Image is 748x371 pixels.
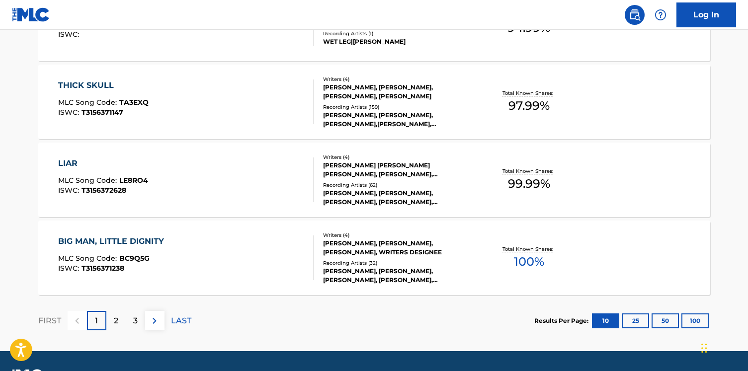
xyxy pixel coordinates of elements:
[38,143,710,217] a: LIARMLC Song Code:LE8RO4ISWC:T3156372628Writers (4)[PERSON_NAME] [PERSON_NAME] [PERSON_NAME], [PE...
[171,315,191,327] p: LAST
[119,254,150,263] span: BC9Q5G
[625,5,645,25] a: Public Search
[651,5,670,25] div: Help
[701,333,707,363] div: Trascina
[534,316,591,325] p: Results Per Page:
[323,189,473,207] div: [PERSON_NAME], [PERSON_NAME], [PERSON_NAME], [PERSON_NAME], [PERSON_NAME]
[12,7,50,22] img: MLC Logo
[58,79,149,91] div: THICK SKULL
[38,315,61,327] p: FIRST
[323,231,473,239] div: Writers ( 4 )
[502,167,556,175] p: Total Known Shares:
[58,235,169,247] div: BIG MAN, LITTLE DIGNITY
[38,65,710,139] a: THICK SKULLMLC Song Code:TA3EXQISWC:T3156371147Writers (4)[PERSON_NAME], [PERSON_NAME], [PERSON_N...
[58,30,82,39] span: ISWC :
[592,313,619,328] button: 10
[514,253,544,271] span: 100 %
[323,259,473,267] div: Recording Artists ( 32 )
[698,323,748,371] div: Widget chat
[323,30,473,37] div: Recording Artists ( 1 )
[508,97,550,115] span: 97.99 %
[95,315,98,327] p: 1
[323,75,473,83] div: Writers ( 4 )
[323,153,473,161] div: Writers ( 4 )
[38,221,710,295] a: BIG MAN, LITTLE DIGNITYMLC Song Code:BC9Q5GISWC:T3156371238Writers (4)[PERSON_NAME], [PERSON_NAME...
[58,264,82,273] span: ISWC :
[119,98,149,107] span: TA3EXQ
[323,161,473,179] div: [PERSON_NAME] [PERSON_NAME] [PERSON_NAME], [PERSON_NAME], [PERSON_NAME], [PERSON_NAME]
[323,239,473,257] div: [PERSON_NAME], [PERSON_NAME], [PERSON_NAME], WRITERS DESIGNEE
[323,111,473,129] div: [PERSON_NAME], [PERSON_NAME], [PERSON_NAME],[PERSON_NAME], [PERSON_NAME], [PERSON_NAME]
[629,9,641,21] img: search
[58,186,82,195] span: ISWC :
[676,2,736,27] a: Log In
[502,89,556,97] p: Total Known Shares:
[508,175,550,193] span: 99.99 %
[323,37,473,46] div: WET LEG|[PERSON_NAME]
[82,108,123,117] span: T3156371147
[58,108,82,117] span: ISWC :
[622,313,649,328] button: 25
[58,98,119,107] span: MLC Song Code :
[323,267,473,285] div: [PERSON_NAME], [PERSON_NAME], [PERSON_NAME], [PERSON_NAME], [PERSON_NAME],[PERSON_NAME] & [PERSON...
[58,176,119,185] span: MLC Song Code :
[58,157,148,169] div: LIAR
[652,313,679,328] button: 50
[133,315,138,327] p: 3
[114,315,118,327] p: 2
[119,176,148,185] span: LE8RO4
[655,9,666,21] img: help
[698,323,748,371] iframe: Chat Widget
[502,245,556,253] p: Total Known Shares:
[149,315,161,327] img: right
[82,264,124,273] span: T3156371238
[323,181,473,189] div: Recording Artists ( 62 )
[82,186,126,195] span: T3156372628
[58,254,119,263] span: MLC Song Code :
[323,83,473,101] div: [PERSON_NAME], [PERSON_NAME], [PERSON_NAME], [PERSON_NAME]
[323,103,473,111] div: Recording Artists ( 159 )
[681,313,709,328] button: 100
